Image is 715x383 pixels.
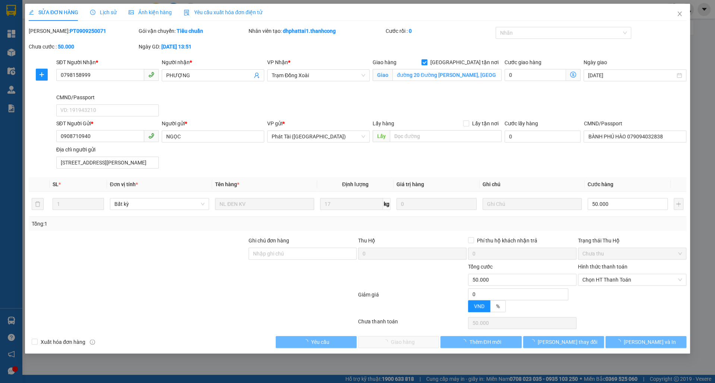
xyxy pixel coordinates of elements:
[674,198,683,210] button: plus
[588,71,675,79] input: Ngày giao
[129,9,172,15] span: Ảnh kiện hàng
[38,338,88,346] span: Xuất hóa đơn hàng
[469,338,501,346] span: Thêm ĐH mới
[624,338,676,346] span: [PERSON_NAME] và In
[249,238,290,244] label: Ghi chú đơn hàng
[358,238,375,244] span: Thu Hộ
[29,9,78,15] span: SỬA ĐƠN HÀNG
[373,59,396,65] span: Giao hàng
[303,339,311,344] span: loading
[56,119,159,128] div: SĐT Người Gửi
[58,44,74,50] b: 50.000
[148,133,154,139] span: phone
[529,339,538,344] span: loading
[392,69,502,81] input: Giao tận nơi
[504,59,541,65] label: Cước giao hàng
[582,248,682,259] span: Chưa thu
[254,72,260,78] span: user-add
[249,248,357,260] input: Ghi chú đơn hàng
[504,69,566,81] input: Cước giao hàng
[276,336,357,348] button: Yêu cầu
[267,119,370,128] div: VP gửi
[358,291,468,315] div: Giảm giá
[578,264,627,270] label: Hình thức thanh toán
[90,10,95,15] span: clock-circle
[605,336,686,348] button: [PERSON_NAME] và In
[249,27,384,35] div: Nhân viên tạo:
[311,338,329,346] span: Yêu cầu
[474,236,540,245] span: Phí thu hộ khách nhận trả
[162,58,264,66] div: Người nhận
[504,131,580,142] input: Cước lấy hàng
[177,28,203,34] b: Tiêu chuẩn
[139,43,247,51] div: Ngày GD:
[588,181,613,187] span: Cước hàng
[114,198,205,210] span: Bất kỳ
[538,338,597,346] span: [PERSON_NAME] thay đổi
[29,10,34,15] span: edit
[272,70,365,81] span: Trạm Đồng Xoài
[584,119,686,128] div: CMND/Passport
[669,4,690,25] button: Close
[32,220,276,228] div: Tổng: 1
[56,157,159,169] input: Địa chỉ của người gửi
[582,274,682,285] span: Chọn HT Thanh Toán
[342,181,368,187] span: Định lượng
[461,339,469,344] span: loading
[396,198,477,210] input: 0
[56,145,159,154] div: Địa chỉ người gửi
[32,198,44,210] button: delete
[90,339,95,345] span: info-circle
[148,72,154,78] span: phone
[496,303,500,309] span: %
[53,181,58,187] span: SL
[29,27,137,35] div: [PERSON_NAME]:
[184,9,262,15] span: Yêu cầu xuất hóa đơn điện tử
[383,198,390,210] span: kg
[373,69,392,81] span: Giao
[70,28,106,34] b: PT0909250071
[474,303,484,309] span: VND
[358,336,439,348] button: Giao hàng
[409,28,412,34] b: 0
[110,181,138,187] span: Đơn vị tính
[29,43,137,51] div: Chưa cước :
[90,9,117,15] span: Lịch sử
[468,264,493,270] span: Tổng cước
[584,59,607,65] label: Ngày giao
[272,131,365,142] span: Phát Tài (Quận 5)
[578,236,686,245] div: Trạng thái Thu Hộ
[139,27,247,35] div: Gói vận chuyển:
[215,181,239,187] span: Tên hàng
[161,44,192,50] b: [DATE] 13:51
[570,72,576,78] span: dollar-circle
[523,336,604,348] button: [PERSON_NAME] thay đổi
[677,11,683,17] span: close
[616,339,624,344] span: loading
[396,181,424,187] span: Giá trị hàng
[469,119,502,128] span: Lấy tận nơi
[56,93,159,101] div: CMND/Passport
[504,120,538,126] label: Cước lấy hàng
[215,198,314,210] input: VD: Bàn, Ghế
[283,28,336,34] b: dhphattai1.thanhcong
[162,119,264,128] div: Người gửi
[373,130,390,142] span: Lấy
[386,27,494,35] div: Cước rồi :
[267,59,288,65] span: VP Nhận
[441,336,522,348] button: Thêm ĐH mới
[36,72,47,78] span: plus
[427,58,502,66] span: [GEOGRAPHIC_DATA] tận nơi
[56,58,159,66] div: SĐT Người Nhận
[373,120,394,126] span: Lấy hàng
[129,10,134,15] span: picture
[358,317,468,330] div: Chưa thanh toán
[390,130,502,142] input: Dọc đường
[483,198,582,210] input: Ghi Chú
[36,69,48,81] button: plus
[184,10,190,16] img: icon
[480,177,585,192] th: Ghi chú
